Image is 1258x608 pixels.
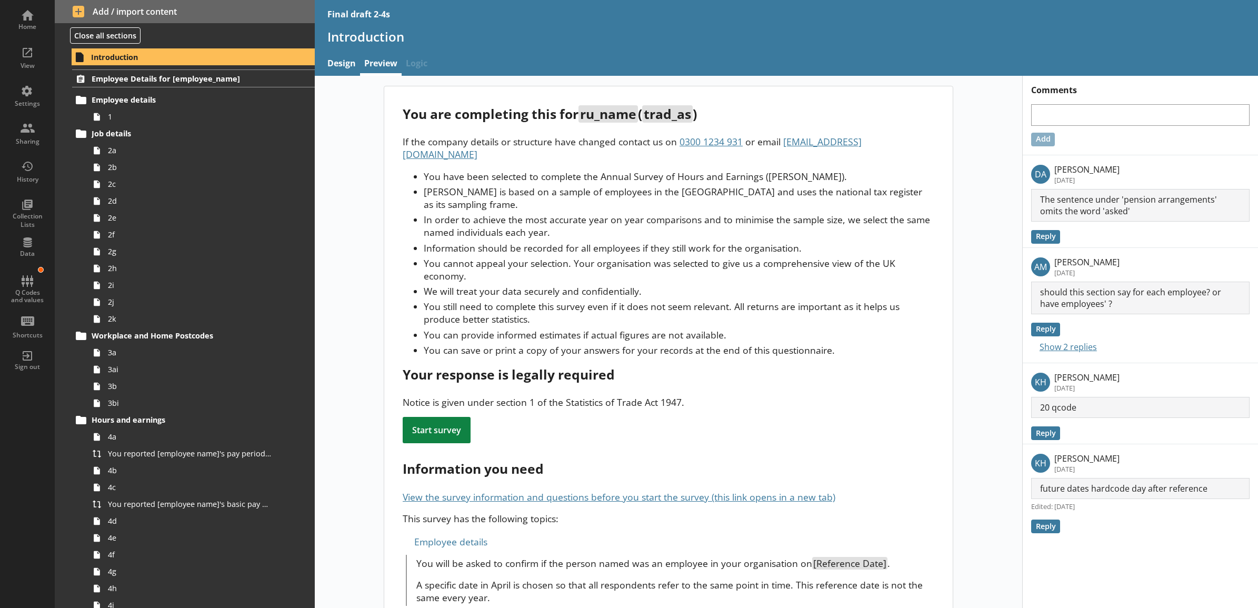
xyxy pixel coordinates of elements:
[108,516,272,526] span: 4d
[1031,323,1060,336] button: Reply
[92,74,267,84] span: Employee Details for [employee_name]
[108,347,272,357] span: 3a
[108,196,272,206] span: 2d
[360,53,402,76] a: Preview
[1031,426,1060,440] button: Reply
[403,512,934,525] p: This survey has the following topics:
[88,580,314,597] a: 4h
[9,212,46,228] div: Collection Lists
[9,289,46,304] div: Q Codes and values
[403,135,862,161] span: [EMAIL_ADDRESS][DOMAIN_NAME]
[88,344,314,361] a: 3a
[108,213,272,223] span: 2e
[70,27,141,44] button: Close all sections
[578,105,638,123] span: ru_name
[1031,520,1060,533] button: Reply
[403,366,934,383] div: Your response is legally required
[108,566,272,576] span: 4g
[1054,164,1120,175] p: [PERSON_NAME]
[424,213,934,238] li: In order to achieve the most accurate year on year comparisons and to minimise the sample size, w...
[424,257,934,282] li: You cannot appeal your selection. Your organisation was selected to give us a comprehensive view ...
[9,62,46,70] div: View
[1031,397,1250,418] p: 20 qcode
[403,491,835,503] a: View the survey information and questions before you start the survey (this link opens in a new tab)
[88,176,314,193] a: 2c
[88,142,314,159] a: 2a
[1031,189,1250,222] p: The sentence under 'pension arrangements' omits the word 'asked'
[1031,165,1050,184] p: DA
[424,285,934,297] li: We will treat your data securely and confidentially.
[9,137,46,146] div: Sharing
[402,53,432,76] span: Logic
[88,243,314,260] a: 2g
[424,328,934,341] li: You can provide informed estimates if actual figures are not available.
[424,170,934,183] li: You have been selected to complete the Annual Survey of Hours and Earnings ([PERSON_NAME]).
[108,179,272,189] span: 2c
[1023,76,1258,96] h1: Comments
[77,92,315,125] li: Employee details1
[77,327,315,412] li: Workplace and Home Postcodes3a3ai3b3bi
[1054,453,1120,464] p: [PERSON_NAME]
[812,557,887,570] span: [Reference Date]
[108,263,272,273] span: 2h
[92,331,267,341] span: Workplace and Home Postcodes
[1031,478,1250,499] p: future dates hardcode day after reference
[1054,175,1120,185] p: [DATE]
[108,297,272,307] span: 2j
[424,185,934,211] li: [PERSON_NAME] is based on a sample of employees in the [GEOGRAPHIC_DATA] and uses the national ta...
[416,557,934,570] p: You will be asked to confirm if the person named was an employee in your organisation on .
[1031,502,1250,511] p: Edited: [DATE]
[72,48,315,65] a: Introduction
[9,363,46,371] div: Sign out
[108,381,272,391] span: 3b
[108,314,272,324] span: 2k
[1031,454,1050,473] p: KH
[403,396,934,408] div: Notice is given under section 1 of the Statistics of Trade Act 1947.
[88,496,314,513] a: You reported [employee name]'s basic pay earned for work carried out in the pay period that inclu...
[88,277,314,294] a: 2i
[88,563,314,580] a: 4g
[1054,256,1120,268] p: [PERSON_NAME]
[88,361,314,378] a: 3ai
[403,460,934,477] div: Information you need
[88,294,314,311] a: 2j
[91,52,267,62] span: Introduction
[108,499,272,509] span: You reported [employee name]'s basic pay earned for work carried out in the pay period that inclu...
[88,395,314,412] a: 3bi
[92,128,267,138] span: Job details
[1031,230,1060,244] button: Reply
[88,311,314,327] a: 2k
[424,344,934,356] li: You can save or print a copy of your answers for your records at the end of this questionnaire.
[88,479,314,496] a: 4c
[88,462,314,479] a: 4b
[1031,257,1050,276] p: AM
[88,108,314,125] a: 1
[9,23,46,31] div: Home
[108,583,272,593] span: 4h
[642,105,693,123] span: trad_as
[108,482,272,492] span: 4c
[108,550,272,560] span: 4f
[88,226,314,243] a: 2f
[108,533,272,543] span: 4e
[9,99,46,108] div: Settings
[403,105,934,123] div: You are completing this for ( )
[72,69,314,87] a: Employee Details for [employee_name]
[88,260,314,277] a: 2h
[1054,383,1120,393] p: [DATE]
[72,92,314,108] a: Employee details
[9,331,46,340] div: Shortcuts
[403,533,934,550] div: Employee details
[88,428,314,445] a: 4a
[9,250,46,258] div: Data
[88,159,314,176] a: 2b
[88,530,314,546] a: 4e
[72,125,314,142] a: Job details
[416,579,934,604] p: A specific date in April is chosen so that all respondents refer to the same point in time. This ...
[403,417,471,443] div: Start survey
[73,6,297,17] span: Add / import content
[108,230,272,240] span: 2f
[88,378,314,395] a: 3b
[108,398,272,408] span: 3bi
[108,145,272,155] span: 2a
